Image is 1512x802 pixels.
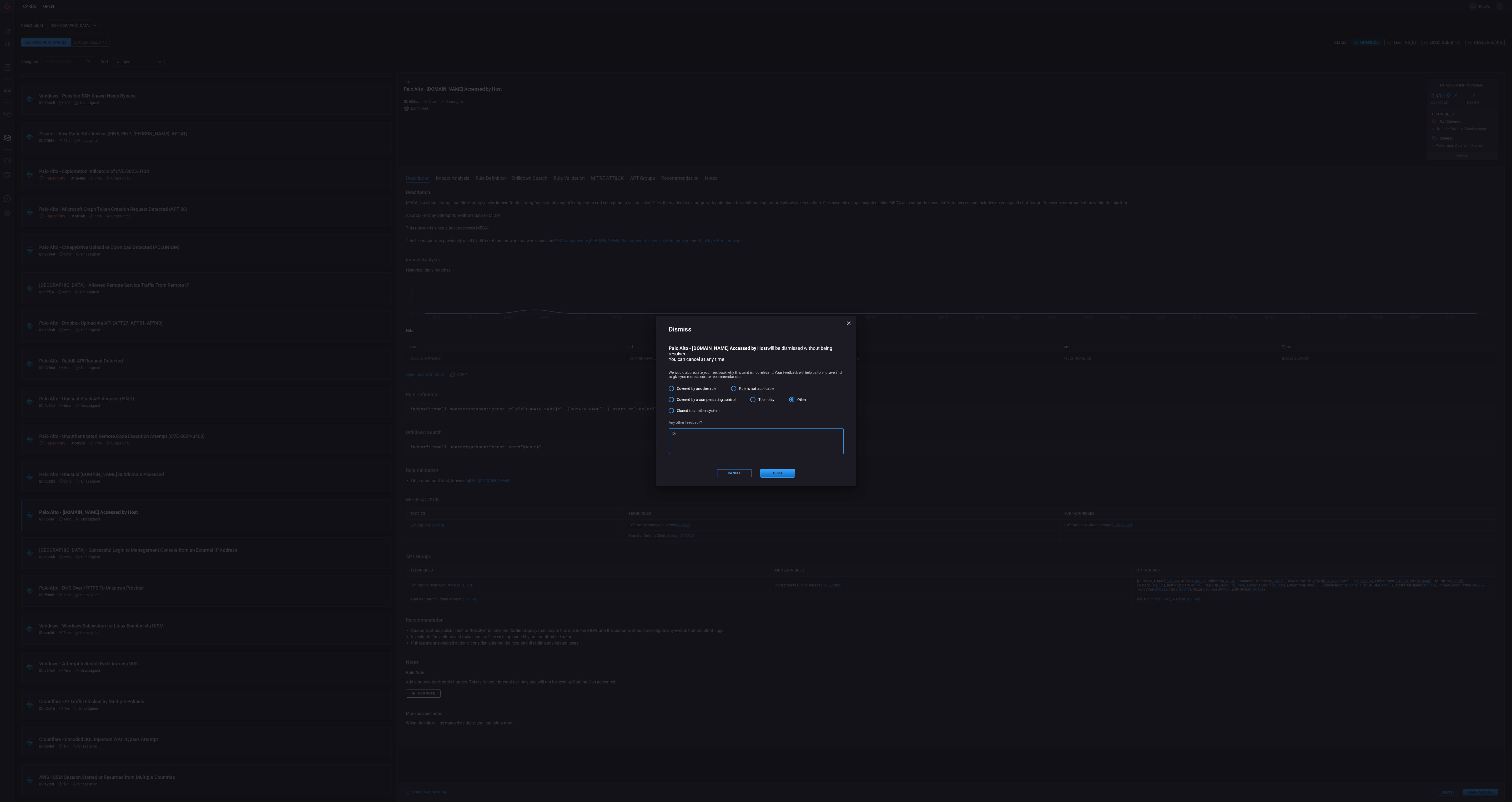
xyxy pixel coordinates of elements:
textarea: Didn't s [672,431,840,452]
span: Covered by a compensating control [677,397,736,402]
p: You can cancel at any time. [669,356,844,362]
span: Too noisy [758,397,774,402]
p: Any other feedback? [669,420,844,425]
p: will be dismissed without being resolved. [669,345,844,356]
span: Rule is not applicable [739,386,774,391]
button: Send [760,469,795,478]
button: Cancel [717,469,752,477]
p: We would appreciate your feedback why this card is not relevant. Your feedback will help us to im... [669,370,844,379]
span: Cloned to another system [677,408,720,413]
span: Covered by another rule [677,386,716,391]
span: Other [797,397,807,402]
h2: Dismiss [669,324,844,341]
b: Palo Alto - [DOMAIN_NAME] Accessed by Host [669,345,767,351]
